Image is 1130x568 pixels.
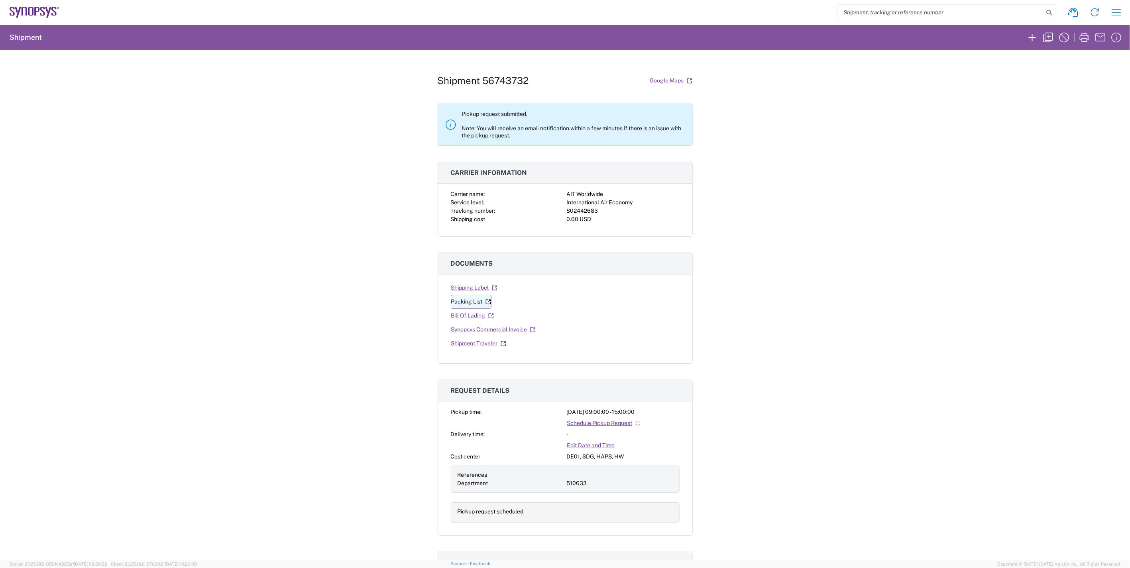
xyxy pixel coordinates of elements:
[567,452,680,461] div: DE01, SDG, HAPS, HW
[567,198,680,207] div: International Air Economy
[10,33,42,42] h2: Shipment
[451,281,498,295] a: Shipping Label
[10,562,107,566] span: Server: 2025.18.0-659fc4323ef
[451,409,482,415] span: Pickup time:
[451,431,485,437] span: Delivery time:
[837,5,1044,20] input: Shipment, tracking or reference number
[451,260,493,267] span: Documents
[567,479,673,488] div: 510633
[650,74,693,88] a: Google Maps
[567,439,615,452] a: Edit Date and Time
[451,191,485,197] span: Carrier name:
[462,110,686,139] p: Pickup request submitted. Note: You will receive an email notification within a few minutes if th...
[451,169,527,176] span: Carrier information
[451,559,538,566] span: Requester information
[470,561,491,566] a: Feedback
[998,560,1120,568] span: Copyright © [DATE]-[DATE] Agistix Inc., All Rights Reserved
[111,562,197,566] span: Client: 2025.18.0-27d3021
[567,430,680,439] div: -
[567,416,641,430] a: Schedule Pickup Request
[567,207,680,215] div: S02442683
[451,208,495,214] span: Tracking number:
[74,562,107,566] span: [DATE] 09:50:32
[451,337,507,351] a: Shipment Traveler
[567,190,680,198] div: AIT Worldwide
[450,561,470,566] a: Support
[451,216,485,222] span: Shipping cost
[458,479,564,488] div: Department
[451,309,494,323] a: Bill Of Lading
[451,295,491,309] a: Packing List
[165,562,197,566] span: [DATE] 10:20:09
[451,199,485,206] span: Service level:
[451,453,481,460] span: Cost center
[451,323,536,337] a: Synopsys Commercial Invoice
[451,387,510,394] span: Request details
[567,408,680,416] div: [DATE] 09:00:00 - 15:00:00
[458,508,524,515] span: Pickup request scheduled
[567,215,680,223] div: 0.00 USD
[438,75,529,86] h1: Shipment 56743732
[458,472,487,478] span: References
